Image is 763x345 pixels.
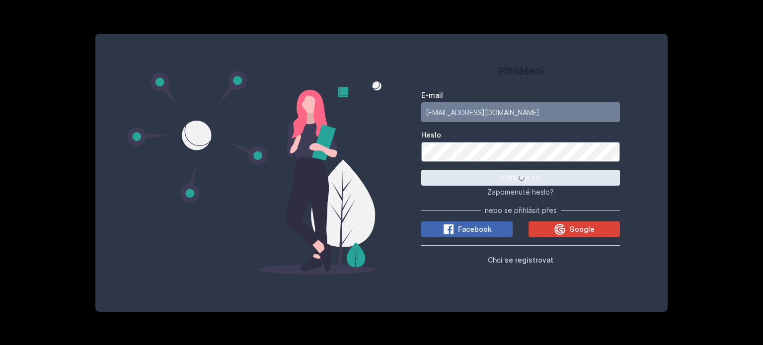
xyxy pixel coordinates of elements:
span: Facebook [458,224,492,234]
span: Google [569,224,595,234]
input: Tvoje e-mailová adresa [421,102,620,122]
button: Google [529,221,620,237]
span: Zapomenuté heslo? [487,188,554,196]
span: nebo se přihlásit přes [485,206,557,215]
span: Chci se registrovat [488,256,553,264]
label: Heslo [421,130,620,140]
button: Chci se registrovat [488,254,553,266]
button: Facebook [421,221,513,237]
label: E-mail [421,90,620,100]
button: Přihlásit se [421,170,620,186]
h1: Přihlášení [421,64,620,78]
